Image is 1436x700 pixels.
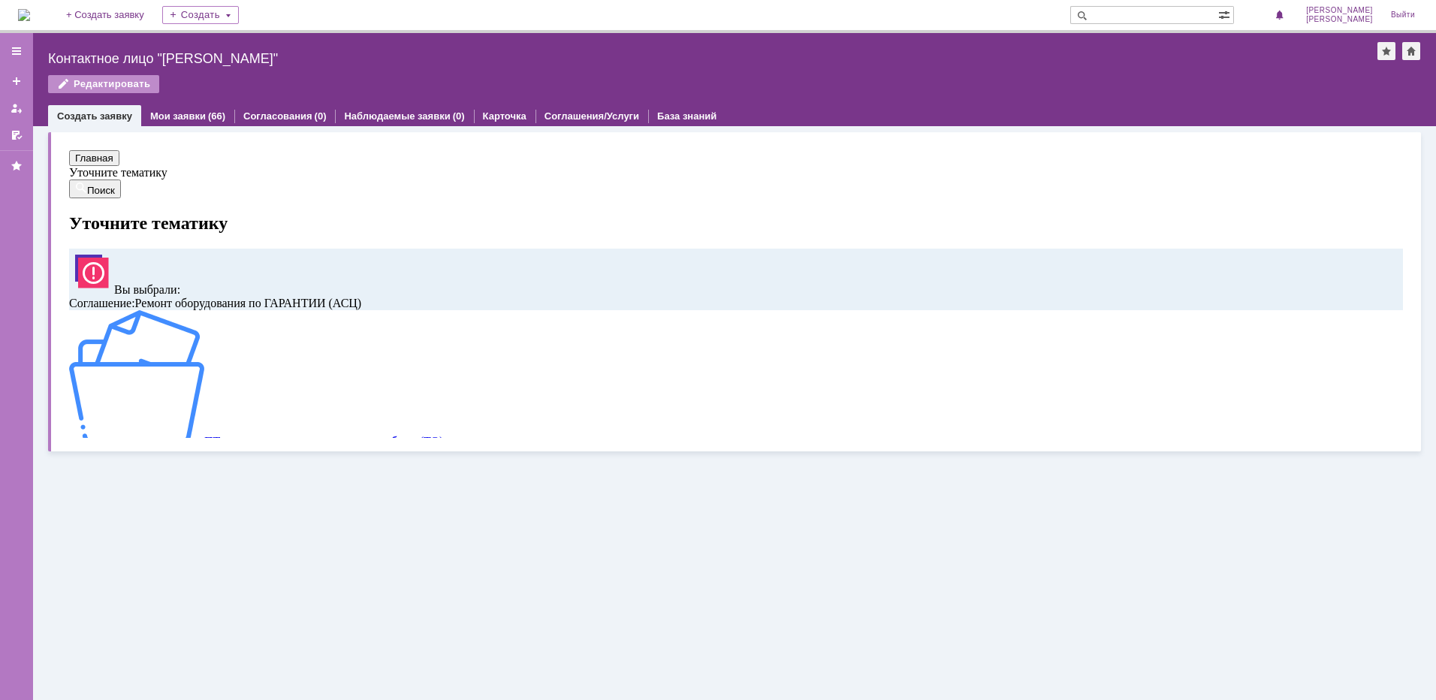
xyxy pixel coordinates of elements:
[48,51,1377,66] div: Контактное лицо "[PERSON_NAME]"
[51,139,117,152] span: Вы выбрали:
[6,35,58,54] button: Поиск
[545,110,639,122] a: Соглашения/Услуги
[1306,6,1373,15] span: [PERSON_NAME]
[5,69,29,93] a: Создать заявку
[1218,7,1233,21] span: Расширенный поиск
[315,110,327,122] div: (0)
[344,110,450,122] a: Наблюдаемые заявки
[657,110,716,122] a: База знаний
[6,6,56,22] button: Главная
[5,96,29,120] a: Мои заявки
[243,110,312,122] a: Согласования
[483,110,526,122] a: Карточка
[6,166,141,301] img: get0199f46ccb82493ba2bc87f383e0b27b
[6,104,51,149] img: svg%3E
[150,110,206,122] a: Мои заявки
[6,152,298,165] span: Ремонт оборудования по ГАРАНТИИ (АСЦ)
[57,110,132,122] a: Создать заявку
[453,110,465,122] div: (0)
[6,166,1268,304] a: ПТ_ планово-предупредительные работы (ТО)
[141,291,380,303] span: ПТ_ планово-предупредительные работы (ТО)
[5,123,29,147] a: Мои согласования
[6,22,1340,35] div: Уточните тематику
[18,9,30,21] a: Перейти на домашнюю страницу
[6,152,72,165] span: Соглашение :
[6,69,1340,89] h1: Уточните тематику
[1402,42,1420,60] div: Сделать домашней страницей
[1377,42,1395,60] div: Добавить в избранное
[18,9,30,21] img: logo
[208,110,225,122] div: (66)
[1306,15,1373,24] span: [PERSON_NAME]
[162,6,239,24] div: Создать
